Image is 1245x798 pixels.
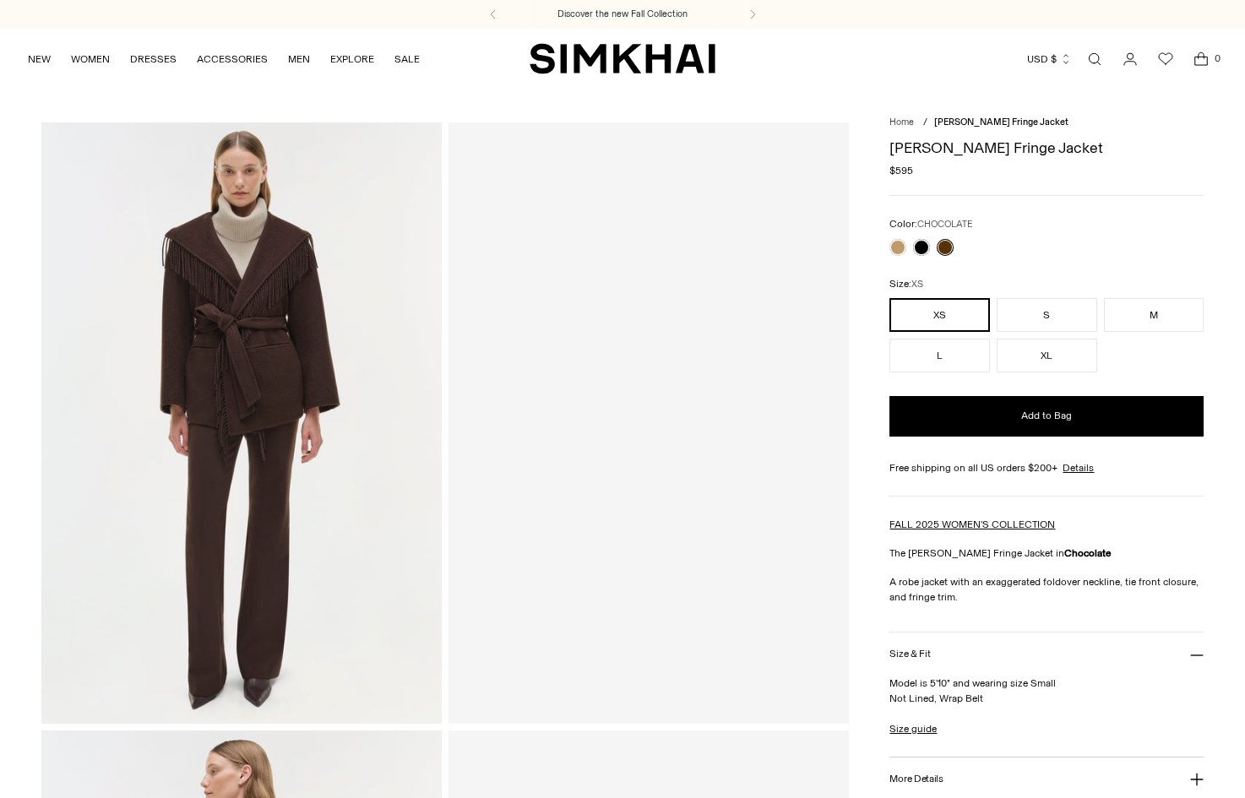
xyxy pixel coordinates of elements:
[997,298,1097,332] button: S
[530,42,715,75] a: SIMKHAI
[1078,42,1112,76] a: Open search modal
[71,41,110,78] a: WOMEN
[917,219,972,230] span: CHOCOLATE
[394,41,420,78] a: SALE
[41,122,442,723] img: Rowen Fringe Jacket
[197,41,268,78] a: ACCESSORIES
[889,632,1204,676] button: Size & Fit
[889,163,913,178] span: $595
[911,279,923,290] span: XS
[1210,51,1225,66] span: 0
[889,339,990,372] button: L
[1149,42,1182,76] a: Wishlist
[557,8,688,21] a: Discover the new Fall Collection
[889,117,914,128] a: Home
[889,774,943,784] h3: More Details
[288,41,310,78] a: MEN
[889,649,930,660] h3: Size & Fit
[889,116,1204,130] nav: breadcrumbs
[997,339,1097,372] button: XL
[1113,42,1147,76] a: Go to the account page
[889,298,990,332] button: XS
[28,41,51,78] a: NEW
[130,41,177,78] a: DRESSES
[889,546,1204,561] p: The [PERSON_NAME] Fringe Jacket in
[889,721,937,736] a: Size guide
[889,676,1204,706] p: Model is 5'10" and wearing size Small Not Lined, Wrap Belt
[1027,41,1072,78] button: USD $
[889,396,1204,437] button: Add to Bag
[889,518,1055,530] a: FALL 2025 WOMEN'S COLLECTION
[449,122,849,723] a: Rowen Fringe Jacket
[889,460,1204,475] div: Free shipping on all US orders $200+
[1064,547,1112,559] strong: Chocolate
[1104,298,1204,332] button: M
[889,140,1204,155] h1: [PERSON_NAME] Fringe Jacket
[934,117,1068,128] span: [PERSON_NAME] Fringe Jacket
[1021,409,1072,423] span: Add to Bag
[889,276,923,292] label: Size:
[1184,42,1218,76] a: Open cart modal
[889,216,972,232] label: Color:
[889,574,1204,605] p: A robe jacket with an exaggerated foldover neckline, tie front closure, and fringe trim.
[1063,460,1094,475] a: Details
[923,116,927,130] div: /
[330,41,374,78] a: EXPLORE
